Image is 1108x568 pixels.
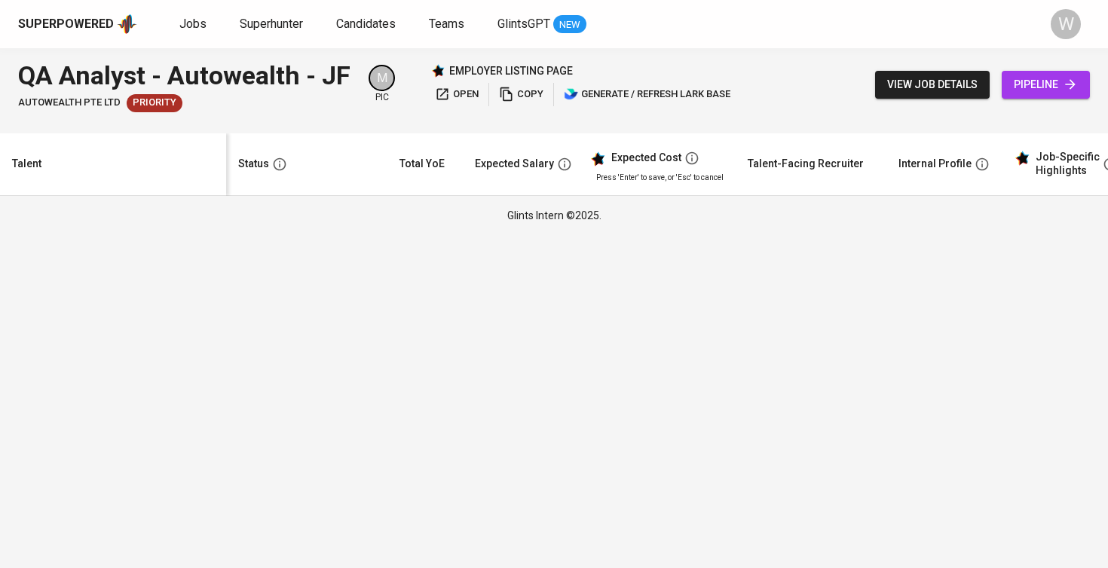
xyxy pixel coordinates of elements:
div: Expected Salary [475,154,554,173]
div: pic [369,65,395,104]
a: Jobs [179,15,210,34]
span: open [435,86,479,103]
span: NEW [553,17,586,32]
button: copy [495,83,547,106]
div: Superpowered [18,16,114,33]
div: Talent-Facing Recruiter [748,154,864,173]
p: Press 'Enter' to save, or 'Esc' to cancel [596,172,724,183]
button: lark generate / refresh lark base [560,83,734,106]
span: AUTOWEALTH PTE LTD [18,96,121,110]
p: employer listing page [449,63,573,78]
span: pipeline [1014,75,1078,94]
div: QA Analyst - Autowealth - JF [18,57,350,94]
img: Glints Star [431,64,445,78]
span: Teams [429,17,464,31]
span: Jobs [179,17,207,31]
img: app logo [117,13,137,35]
span: Superhunter [240,17,303,31]
span: generate / refresh lark base [564,86,730,103]
div: M [369,65,395,91]
div: Expected Cost [611,151,681,165]
span: Priority [127,96,182,110]
button: view job details [875,71,990,99]
div: Internal Profile [898,154,972,173]
div: Talent [12,154,41,173]
img: lark [564,87,579,102]
span: view job details [887,75,978,94]
span: copy [499,86,543,103]
a: pipeline [1002,71,1090,99]
a: Superhunter [240,15,306,34]
div: Job-Specific Highlights [1036,151,1100,177]
div: Total YoE [399,154,445,173]
img: glints_star.svg [1015,151,1030,166]
button: open [431,83,482,106]
div: W [1051,9,1081,39]
a: Superpoweredapp logo [18,13,137,35]
a: Candidates [336,15,399,34]
div: Status [238,154,269,173]
span: Candidates [336,17,396,31]
a: Teams [429,15,467,34]
a: GlintsGPT NEW [497,15,586,34]
img: glints_star.svg [590,151,605,166]
div: New Job received from Demand Team, Client Priority [127,94,182,112]
span: GlintsGPT [497,17,550,31]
